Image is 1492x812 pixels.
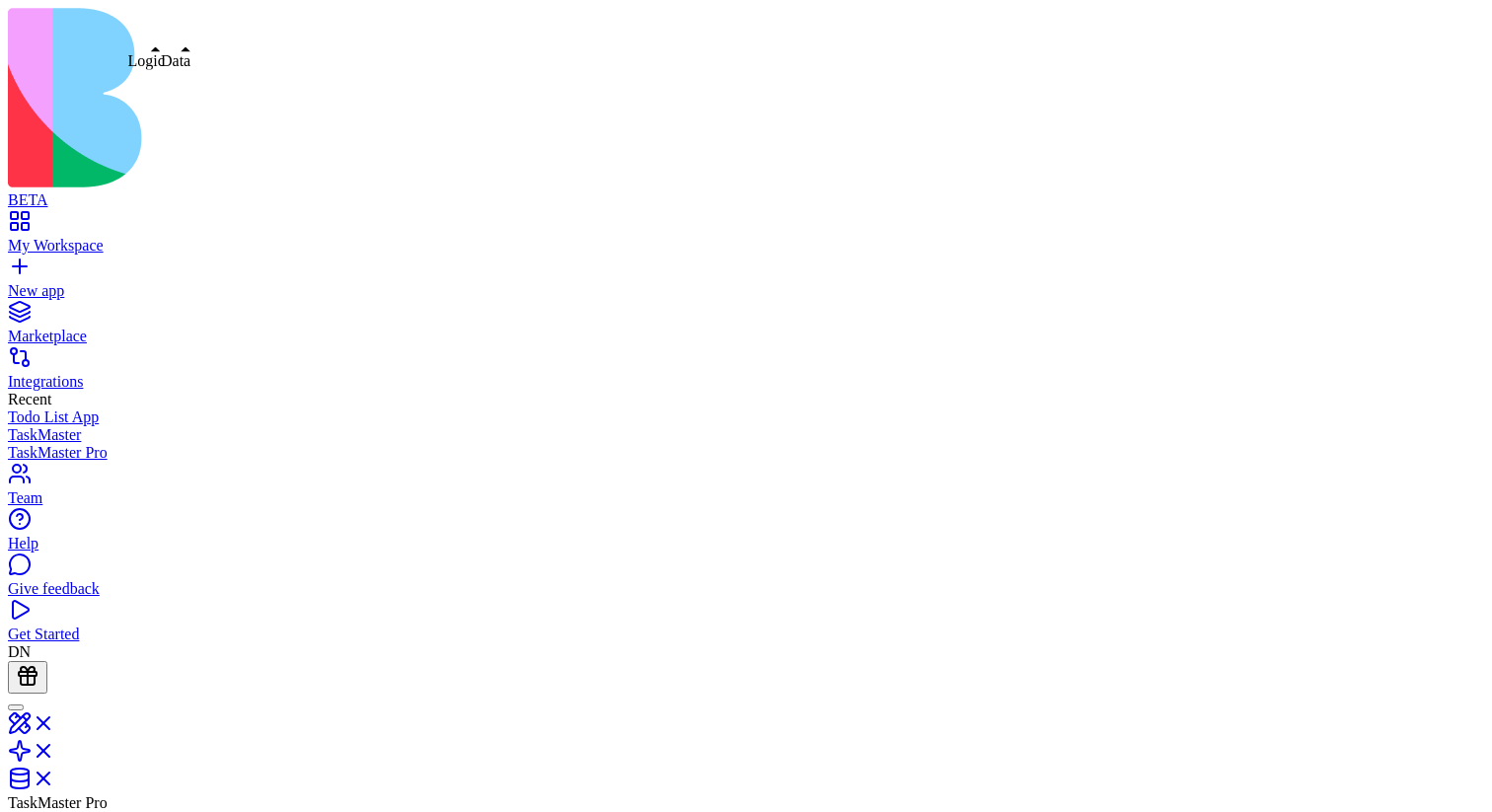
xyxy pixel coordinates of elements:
a: Team [8,472,1484,507]
span: TaskMaster Pro [8,794,108,811]
a: Todo List App [8,408,1484,426]
div: New app [8,282,1484,300]
img: logo [8,8,801,187]
h1: Dashboard [24,84,242,119]
div: BETA [8,191,1484,209]
div: Data [161,52,190,70]
a: Give feedback [8,562,1484,598]
span: DN [8,643,31,660]
a: TaskMaster Pro [8,444,1484,462]
a: Help [8,517,1484,553]
a: Marketplace [8,310,1484,345]
a: BETA [8,174,1484,209]
a: My Workspace [8,219,1484,255]
div: Marketplace [8,328,1484,345]
div: My Workspace [8,237,1484,255]
div: Integrations [8,373,1484,391]
a: Get Started [8,608,1484,643]
a: TaskMaster [8,426,1484,444]
p: Manage your tasks efficiently [24,123,242,147]
a: Integrations [8,355,1484,391]
div: Get Started [8,626,1484,643]
div: Give feedback [8,580,1484,598]
span: Recent [8,391,51,407]
a: New app [8,264,1484,300]
div: Logic [128,52,165,70]
div: Help [8,535,1484,553]
div: Team [8,489,1484,507]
